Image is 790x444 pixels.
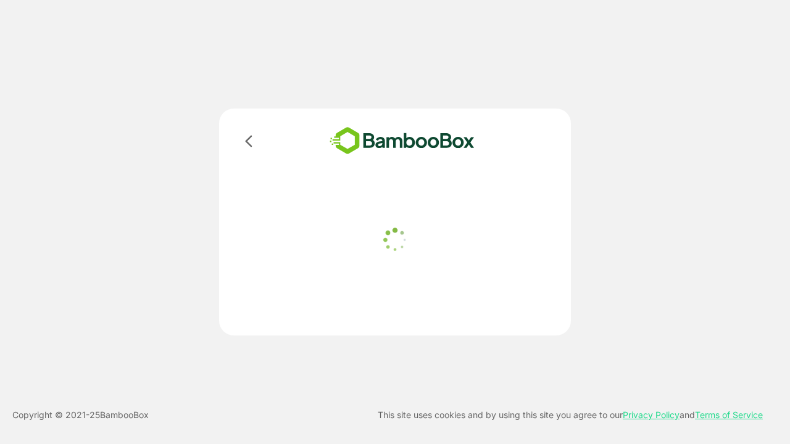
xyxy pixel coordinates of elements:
a: Privacy Policy [623,409,680,420]
p: Copyright © 2021- 25 BambooBox [12,408,149,422]
img: loader [380,224,410,255]
p: This site uses cookies and by using this site you agree to our and [378,408,763,422]
img: bamboobox [312,123,493,158]
a: Terms of Service [695,409,763,420]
